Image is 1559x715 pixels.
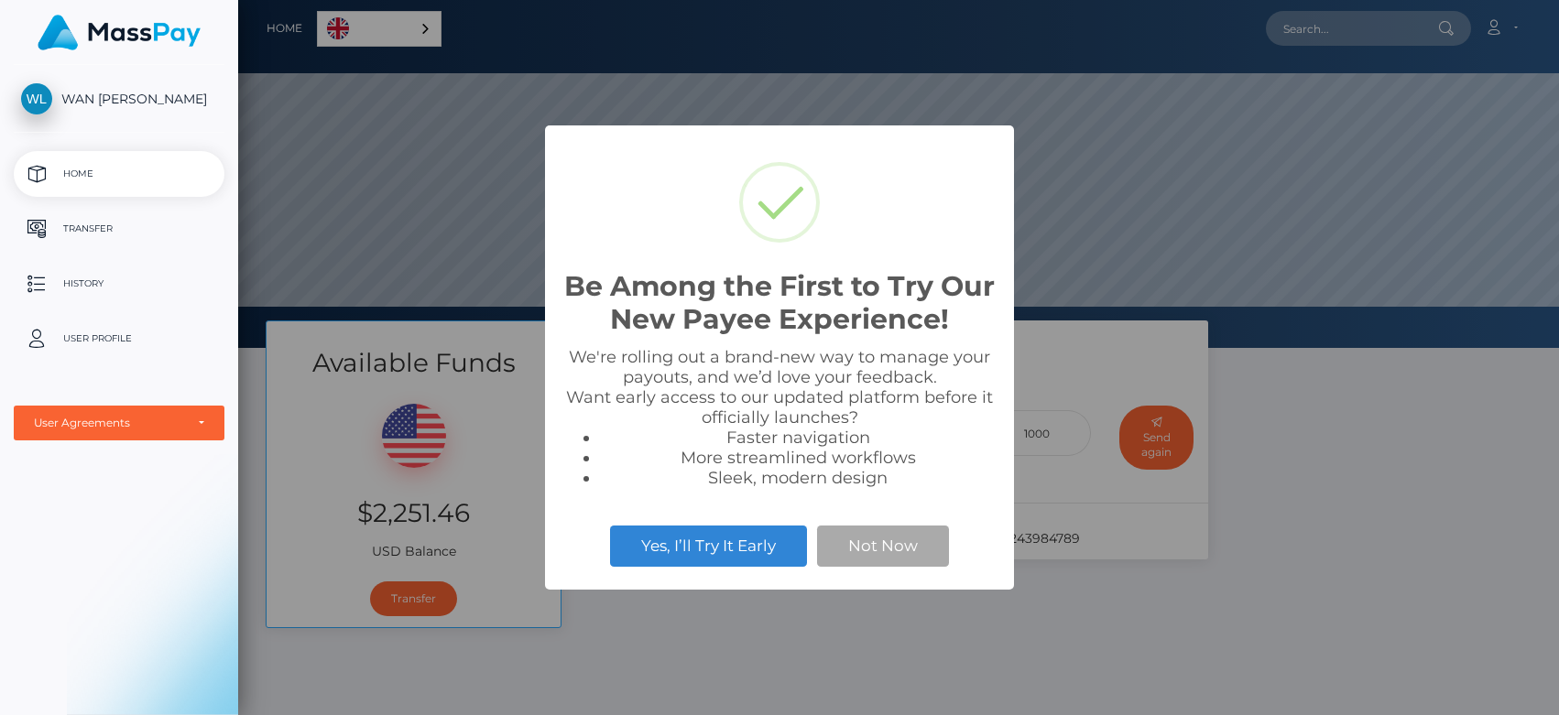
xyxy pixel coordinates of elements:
[34,416,184,430] div: User Agreements
[610,525,807,566] button: Yes, I’ll Try It Early
[21,325,217,352] p: User Profile
[563,270,996,336] h2: Be Among the First to Try Our New Payee Experience!
[21,270,217,298] p: History
[600,428,996,448] li: Faster navigation
[600,448,996,468] li: More streamlined workflows
[600,468,996,488] li: Sleek, modern design
[817,525,949,566] button: Not Now
[14,406,224,440] button: User Agreements
[38,15,201,50] img: MassPay
[21,160,217,188] p: Home
[563,347,996,488] div: We're rolling out a brand-new way to manage your payouts, and we’d love your feedback. Want early...
[21,215,217,243] p: Transfer
[14,91,224,107] span: WAN [PERSON_NAME]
